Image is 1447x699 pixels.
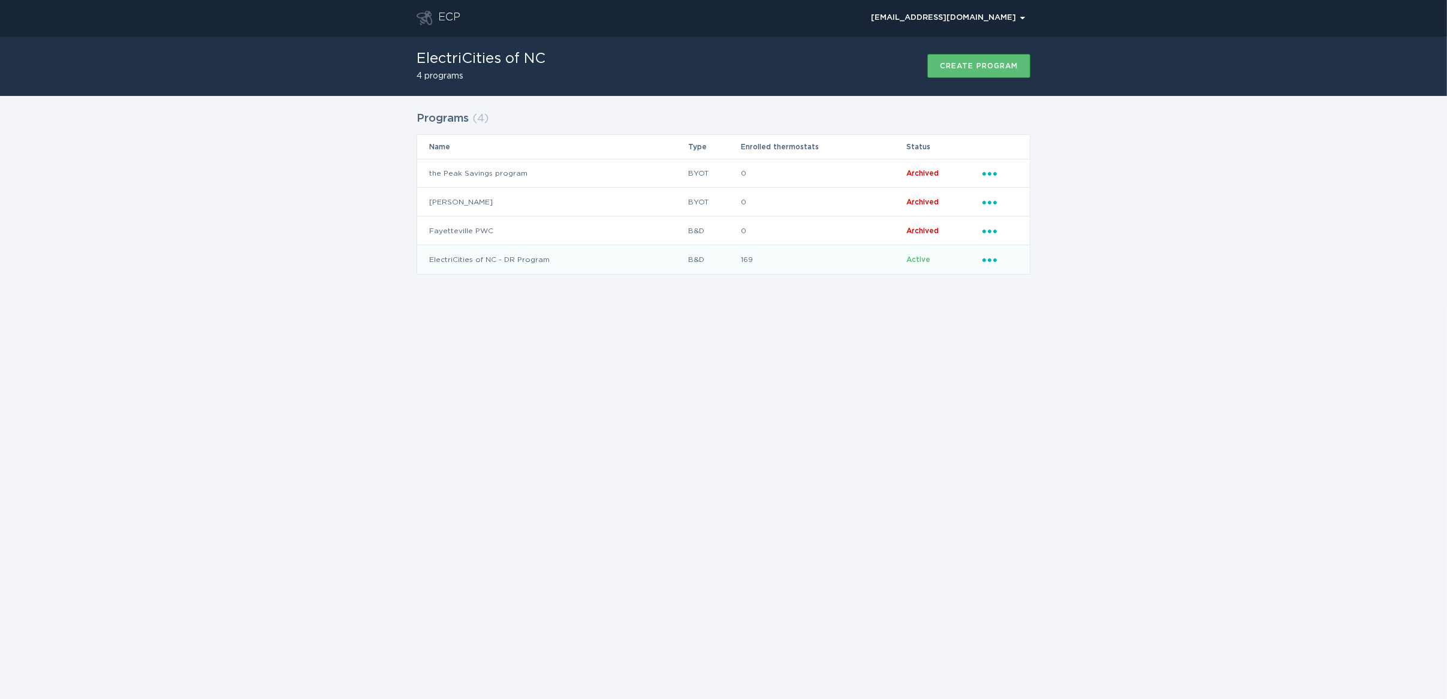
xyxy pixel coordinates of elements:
[688,159,740,188] td: BYOT
[906,256,930,263] span: Active
[417,216,688,245] td: Fayetteville PWC
[866,9,1030,27] button: Open user account details
[688,216,740,245] td: B&D
[472,113,489,124] span: ( 4 )
[417,216,1030,245] tr: 04fbdf2fd0cd408793a1d0425b718d4a
[688,245,740,274] td: B&D
[417,52,545,66] h1: ElectriCities of NC
[688,135,740,159] th: Type
[417,245,688,274] td: ElectriCities of NC - DR Program
[417,11,432,25] button: Go to dashboard
[740,159,906,188] td: 0
[417,159,1030,188] tr: 54477d92027e426a97e67601c60dec57
[940,62,1018,70] div: Create program
[982,195,1018,209] div: Popover menu
[417,159,688,188] td: the Peak Savings program
[417,108,469,129] h2: Programs
[871,14,1025,22] div: [EMAIL_ADDRESS][DOMAIN_NAME]
[982,253,1018,266] div: Popover menu
[906,227,939,234] span: Archived
[982,224,1018,237] div: Popover menu
[740,216,906,245] td: 0
[438,11,460,25] div: ECP
[417,72,545,80] h2: 4 programs
[927,54,1030,78] button: Create program
[417,135,1030,159] tr: Table Headers
[740,188,906,216] td: 0
[740,135,906,159] th: Enrolled thermostats
[688,188,740,216] td: BYOT
[417,188,1030,216] tr: 8f08b032e15948b8889833493abc4634
[906,170,939,177] span: Archived
[417,135,688,159] th: Name
[417,188,688,216] td: [PERSON_NAME]
[866,9,1030,27] div: Popover menu
[906,198,939,206] span: Archived
[982,167,1018,180] div: Popover menu
[906,135,982,159] th: Status
[740,245,906,274] td: 169
[417,245,1030,274] tr: a59225d7cfa047ee984712128038072c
